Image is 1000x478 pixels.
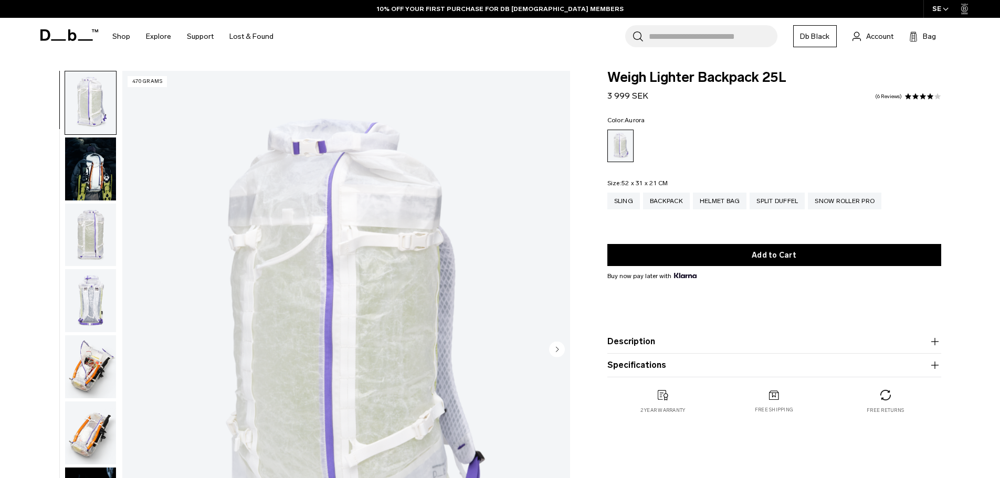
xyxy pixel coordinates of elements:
[793,25,837,47] a: Db Black
[607,335,941,348] button: Description
[909,30,936,43] button: Bag
[65,269,117,333] button: Weigh_Lighter_Backpack_25L_3.png
[674,273,697,278] img: {"height" => 20, "alt" => "Klarna"}
[640,407,686,414] p: 2 year warranty
[750,193,805,209] a: Split Duffel
[128,76,167,87] p: 470 grams
[607,271,697,281] span: Buy now pay later with
[65,137,117,201] button: Weigh_Lighter_Backpack_25L_Lifestyle_new.png
[65,335,117,399] button: Weigh_Lighter_Backpack_25L_4.png
[65,203,117,267] button: Weigh_Lighter_Backpack_25L_2.png
[607,117,645,123] legend: Color:
[625,116,645,124] span: Aurora
[923,31,936,42] span: Bag
[607,359,941,371] button: Specifications
[229,18,273,55] a: Lost & Found
[65,335,116,398] img: Weigh_Lighter_Backpack_25L_4.png
[607,130,634,162] a: Aurora
[808,193,881,209] a: Snow Roller Pro
[112,18,130,55] a: Shop
[607,180,668,186] legend: Size:
[867,407,904,414] p: Free returns
[643,193,690,209] a: Backpack
[65,401,117,465] button: Weigh_Lighter_Backpack_25L_5.png
[65,71,116,134] img: Weigh_Lighter_Backpack_25L_1.png
[65,269,116,332] img: Weigh_Lighter_Backpack_25L_3.png
[65,71,117,135] button: Weigh_Lighter_Backpack_25L_1.png
[104,18,281,55] nav: Main Navigation
[693,193,747,209] a: Helmet Bag
[65,401,116,464] img: Weigh_Lighter_Backpack_25L_5.png
[755,406,793,413] p: Free shipping
[607,71,941,84] span: Weigh Lighter Backpack 25L
[852,30,893,43] a: Account
[607,91,648,101] span: 3 999 SEK
[549,341,565,359] button: Next slide
[377,4,624,14] a: 10% OFF YOUR FIRST PURCHASE FOR DB [DEMOGRAPHIC_DATA] MEMBERS
[607,244,941,266] button: Add to Cart
[65,137,116,200] img: Weigh_Lighter_Backpack_25L_Lifestyle_new.png
[146,18,171,55] a: Explore
[622,179,668,187] span: 52 x 31 x 21 CM
[187,18,214,55] a: Support
[866,31,893,42] span: Account
[65,204,116,267] img: Weigh_Lighter_Backpack_25L_2.png
[875,94,902,99] a: 6 reviews
[607,193,640,209] a: Sling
